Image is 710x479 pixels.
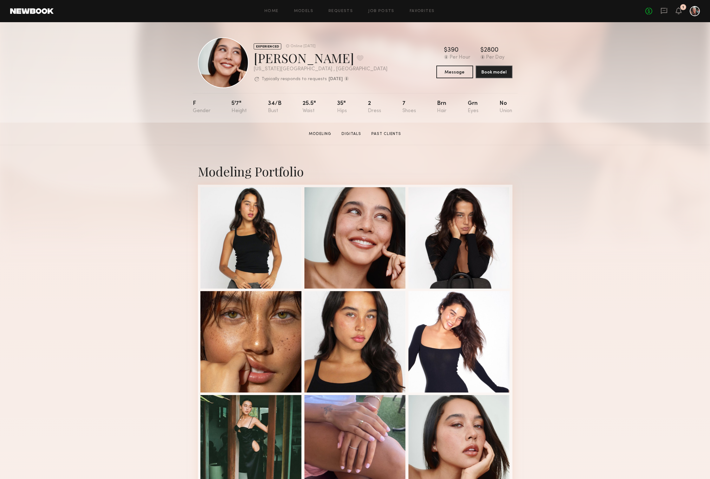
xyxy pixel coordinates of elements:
div: Modeling Portfolio [198,163,512,180]
div: [US_STATE][GEOGRAPHIC_DATA] , [GEOGRAPHIC_DATA] [254,67,388,72]
a: Past Clients [369,131,404,137]
button: Book model [476,66,512,78]
a: Job Posts [368,9,394,13]
div: Online [DATE] [290,44,316,48]
div: Grn [468,101,479,114]
div: 35" [337,101,347,114]
div: 1 [682,6,684,9]
a: Digitals [339,131,364,137]
div: No [499,101,512,114]
div: 7 [402,101,416,114]
a: Models [294,9,313,13]
div: 34/b [268,101,282,114]
p: Typically responds to requests [262,77,327,81]
div: Brn [437,101,446,114]
button: Message [436,66,473,78]
div: 390 [447,47,459,54]
div: EXPERIENCED [254,43,281,49]
div: $ [480,47,484,54]
div: F [193,101,211,114]
b: [DATE] [329,77,343,81]
a: Favorites [410,9,435,13]
div: [PERSON_NAME] [254,49,388,66]
a: Modeling [306,131,334,137]
div: 2800 [484,47,498,54]
a: Requests [329,9,353,13]
div: 5'7" [231,101,247,114]
div: Per Day [486,55,505,61]
div: 25.5" [303,101,316,114]
div: Per Hour [450,55,470,61]
div: 2 [368,101,381,114]
div: $ [444,47,447,54]
a: Home [264,9,279,13]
